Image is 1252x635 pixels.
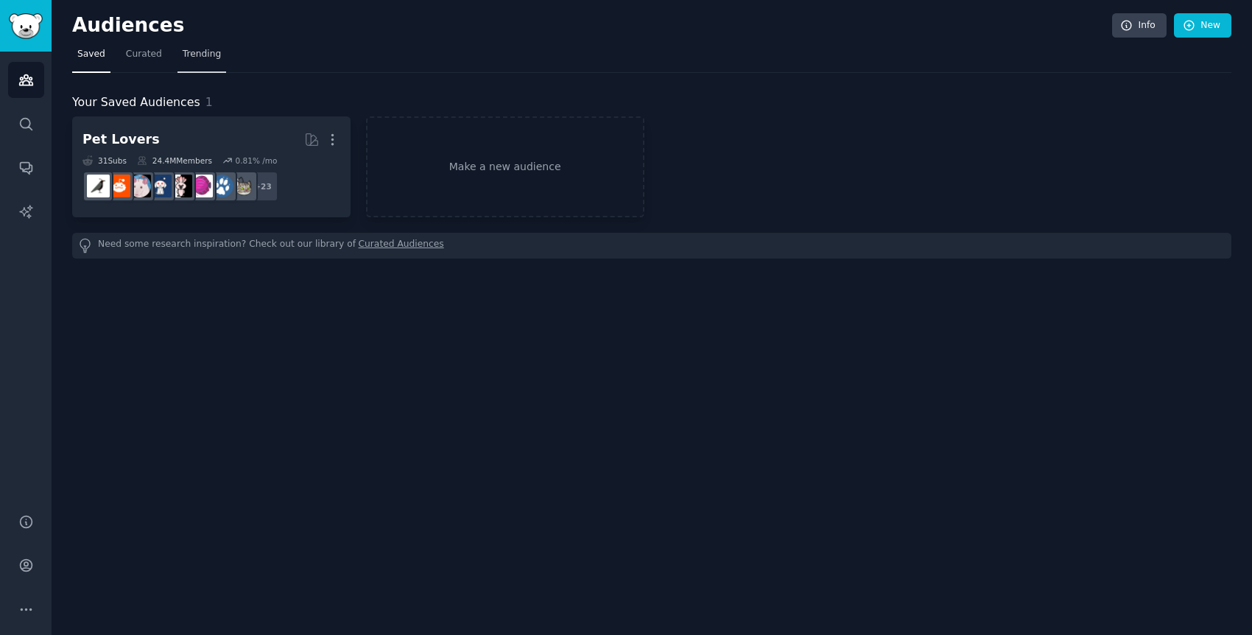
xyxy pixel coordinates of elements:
img: GummySearch logo [9,13,43,39]
a: Saved [72,43,110,73]
div: 0.81 % /mo [235,155,277,166]
img: dogs [211,175,233,197]
img: birding [87,175,110,197]
div: 31 Sub s [82,155,127,166]
img: dogswithjobs [149,175,172,197]
img: RATS [128,175,151,197]
a: Trending [177,43,226,73]
a: Make a new audience [366,116,644,217]
img: parrots [169,175,192,197]
a: New [1174,13,1231,38]
img: BeardedDragons [108,175,130,197]
a: Info [1112,13,1167,38]
h2: Audiences [72,14,1112,38]
img: Aquariums [190,175,213,197]
span: Trending [183,48,221,61]
div: + 23 [247,171,278,202]
img: cats [231,175,254,197]
span: 1 [205,95,213,109]
a: Curated [121,43,167,73]
span: Curated [126,48,162,61]
a: Curated Audiences [359,238,444,253]
a: Pet Lovers31Subs24.4MMembers0.81% /mo+23catsdogsAquariumsparrotsdogswithjobsRATSBeardedDragonsbir... [72,116,351,217]
span: Saved [77,48,105,61]
div: Pet Lovers [82,130,160,149]
div: 24.4M Members [137,155,212,166]
span: Your Saved Audiences [72,94,200,112]
div: Need some research inspiration? Check out our library of [72,233,1231,259]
